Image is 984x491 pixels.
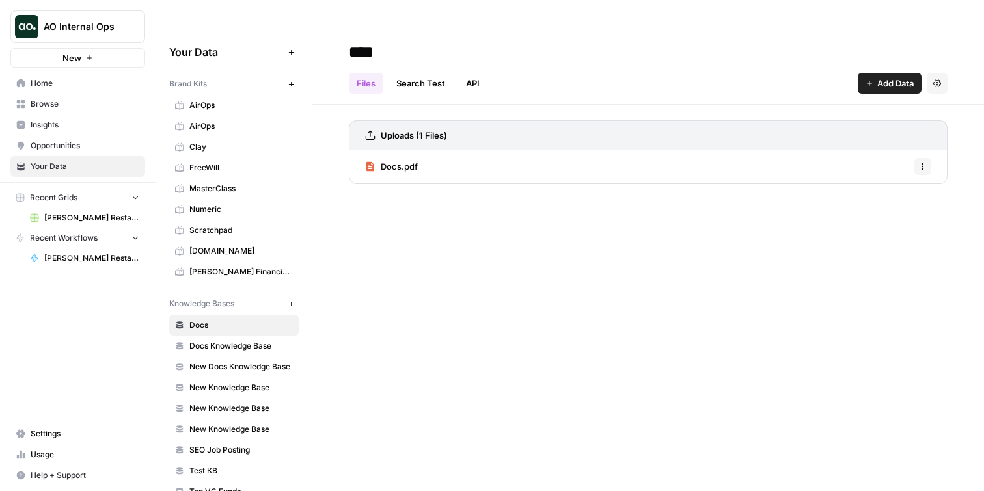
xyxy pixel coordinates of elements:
a: Numeric [169,199,299,220]
span: Scratchpad [189,224,293,236]
h3: Uploads (1 Files) [381,129,447,142]
span: Clay [189,141,293,153]
span: Test KB [189,465,293,477]
span: FreeWill [189,162,293,174]
a: Home [10,73,145,94]
a: SEO Job Posting [169,440,299,460]
a: Scratchpad [169,220,299,241]
span: [PERSON_NAME] Financial Group [189,266,293,278]
span: Insights [31,119,139,131]
span: New Docs Knowledge Base [189,361,293,373]
a: Insights [10,114,145,135]
a: Opportunities [10,135,145,156]
span: New [62,51,81,64]
a: Docs [169,315,299,336]
span: Brand Kits [169,78,207,90]
span: Numeric [189,204,293,215]
span: Usage [31,449,139,460]
button: Add Data [858,73,922,94]
a: [PERSON_NAME] Financial Group [169,261,299,282]
button: New [10,48,145,68]
a: MasterClass [169,178,299,199]
button: Recent Grids [10,188,145,207]
a: Usage [10,444,145,465]
img: AO Internal Ops Logo [15,15,38,38]
button: Help + Support [10,465,145,486]
a: Settings [10,423,145,444]
span: Opportunities [31,140,139,152]
span: AirOps [189,100,293,111]
a: Docs.pdf [365,150,418,183]
span: Settings [31,428,139,440]
a: New Knowledge Base [169,377,299,398]
span: AirOps [189,120,293,132]
span: Docs [189,319,293,331]
button: Workspace: AO Internal Ops [10,10,145,43]
a: FreeWill [169,157,299,178]
a: New Docs Knowledge Base [169,356,299,377]
a: AirOps [169,95,299,116]
span: [PERSON_NAME] Restaurant Reviewer (Aircraft) Grid [44,212,139,224]
span: New Knowledge Base [189,403,293,414]
a: [PERSON_NAME] Restaurant Reviewer (Aircraft) [24,248,145,269]
span: [DOMAIN_NAME] [189,245,293,257]
a: Your Data [10,156,145,177]
span: Your Data [31,161,139,172]
span: New Knowledge Base [189,423,293,435]
a: API [458,73,487,94]
a: Uploads (1 Files) [365,121,447,150]
span: Recent Workflows [30,232,98,244]
span: Help + Support [31,470,139,481]
span: Knowledge Bases [169,298,234,310]
a: Browse [10,94,145,114]
span: Your Data [169,44,283,60]
span: Docs Knowledge Base [189,340,293,352]
a: [DOMAIN_NAME] [169,241,299,261]
span: MasterClass [189,183,293,194]
a: New Knowledge Base [169,398,299,419]
a: [PERSON_NAME] Restaurant Reviewer (Aircraft) Grid [24,207,145,228]
button: Recent Workflows [10,228,145,248]
span: AO Internal Ops [44,20,122,33]
span: Docs.pdf [381,160,418,173]
a: Files [349,73,383,94]
a: Search Test [389,73,453,94]
a: AirOps [169,116,299,137]
span: Add Data [877,77,914,90]
a: New Knowledge Base [169,419,299,440]
a: Test KB [169,460,299,481]
a: Clay [169,137,299,157]
span: SEO Job Posting [189,444,293,456]
span: Browse [31,98,139,110]
span: [PERSON_NAME] Restaurant Reviewer (Aircraft) [44,252,139,264]
a: Docs Knowledge Base [169,336,299,356]
span: Home [31,77,139,89]
span: New Knowledge Base [189,382,293,393]
span: Recent Grids [30,192,77,204]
